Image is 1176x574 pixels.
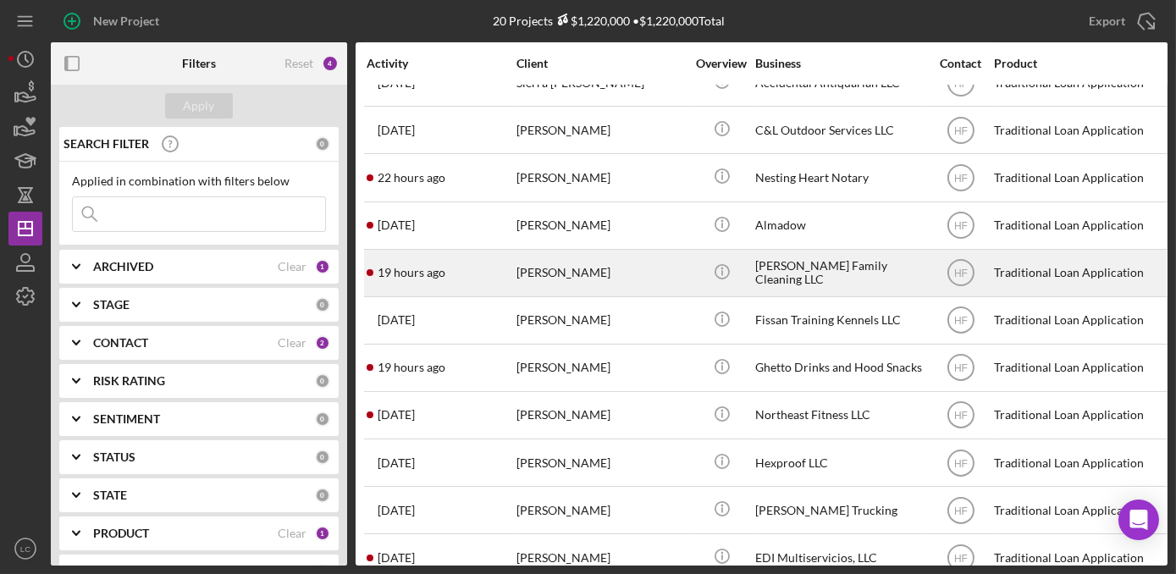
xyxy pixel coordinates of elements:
[994,203,1163,248] div: Traditional Loan Application
[755,298,925,343] div: Fissan Training Kennels LLC
[278,527,306,540] div: Clear
[516,298,686,343] div: [PERSON_NAME]
[315,450,330,465] div: 0
[516,203,686,248] div: [PERSON_NAME]
[93,260,153,273] b: ARCHIVED
[367,57,515,70] div: Activity
[182,57,216,70] b: Filters
[93,298,130,312] b: STAGE
[954,410,968,422] text: HF
[93,527,149,540] b: PRODUCT
[378,504,415,517] time: 2025-07-17 19:59
[315,136,330,152] div: 0
[93,374,165,388] b: RISK RATING
[755,345,925,390] div: Ghetto Drinks and Hood Snacks
[994,393,1163,438] div: Traditional Loan Application
[315,373,330,389] div: 0
[378,266,445,279] time: 2025-09-10 23:10
[278,336,306,350] div: Clear
[516,393,686,438] div: [PERSON_NAME]
[994,108,1163,152] div: Traditional Loan Application
[994,488,1163,533] div: Traditional Loan Application
[994,440,1163,485] div: Traditional Loan Application
[755,57,925,70] div: Business
[929,57,992,70] div: Contact
[315,488,330,503] div: 0
[954,552,968,564] text: HF
[954,505,968,516] text: HF
[494,14,726,28] div: 20 Projects • $1,220,000 Total
[755,393,925,438] div: Northeast Fitness LLC
[315,335,330,350] div: 2
[93,4,159,38] div: New Project
[165,93,233,119] button: Apply
[755,108,925,152] div: C&L Outdoor Services LLC
[755,155,925,200] div: Nesting Heart Notary
[994,251,1163,295] div: Traditional Loan Application
[954,315,968,327] text: HF
[516,251,686,295] div: [PERSON_NAME]
[93,412,160,426] b: SENTIMENT
[1089,4,1125,38] div: Export
[51,4,176,38] button: New Project
[516,488,686,533] div: [PERSON_NAME]
[954,457,968,469] text: HF
[994,155,1163,200] div: Traditional Loan Application
[378,171,445,185] time: 2025-09-10 20:55
[20,544,30,554] text: LC
[755,488,925,533] div: [PERSON_NAME] Trucking
[315,259,330,274] div: 1
[378,124,415,137] time: 2025-08-18 15:33
[516,345,686,390] div: [PERSON_NAME]
[93,488,127,502] b: STATE
[378,456,415,470] time: 2025-08-26 15:47
[954,268,968,279] text: HF
[315,526,330,541] div: 1
[378,313,415,327] time: 2025-09-05 19:53
[378,361,445,374] time: 2025-09-10 23:45
[378,551,415,565] time: 2025-08-14 03:17
[322,55,339,72] div: 4
[278,260,306,273] div: Clear
[184,93,215,119] div: Apply
[72,174,326,188] div: Applied in combination with filters below
[1072,4,1168,38] button: Export
[954,220,968,232] text: HF
[516,155,686,200] div: [PERSON_NAME]
[994,298,1163,343] div: Traditional Loan Application
[954,362,968,374] text: HF
[284,57,313,70] div: Reset
[1118,499,1159,540] div: Open Intercom Messenger
[516,108,686,152] div: [PERSON_NAME]
[954,124,968,136] text: HF
[378,408,415,422] time: 2025-08-29 00:32
[755,251,925,295] div: [PERSON_NAME] Family Cleaning LLC
[994,57,1163,70] div: Product
[93,336,148,350] b: CONTACT
[315,411,330,427] div: 0
[554,14,631,28] div: $1,220,000
[755,203,925,248] div: Almadow
[63,137,149,151] b: SEARCH FILTER
[315,297,330,312] div: 0
[954,173,968,185] text: HF
[516,440,686,485] div: [PERSON_NAME]
[690,57,754,70] div: Overview
[516,57,686,70] div: Client
[755,440,925,485] div: Hexproof LLC
[954,77,968,89] text: HF
[93,450,135,464] b: STATUS
[8,532,42,566] button: LC
[994,345,1163,390] div: Traditional Loan Application
[378,218,415,232] time: 2025-08-29 02:24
